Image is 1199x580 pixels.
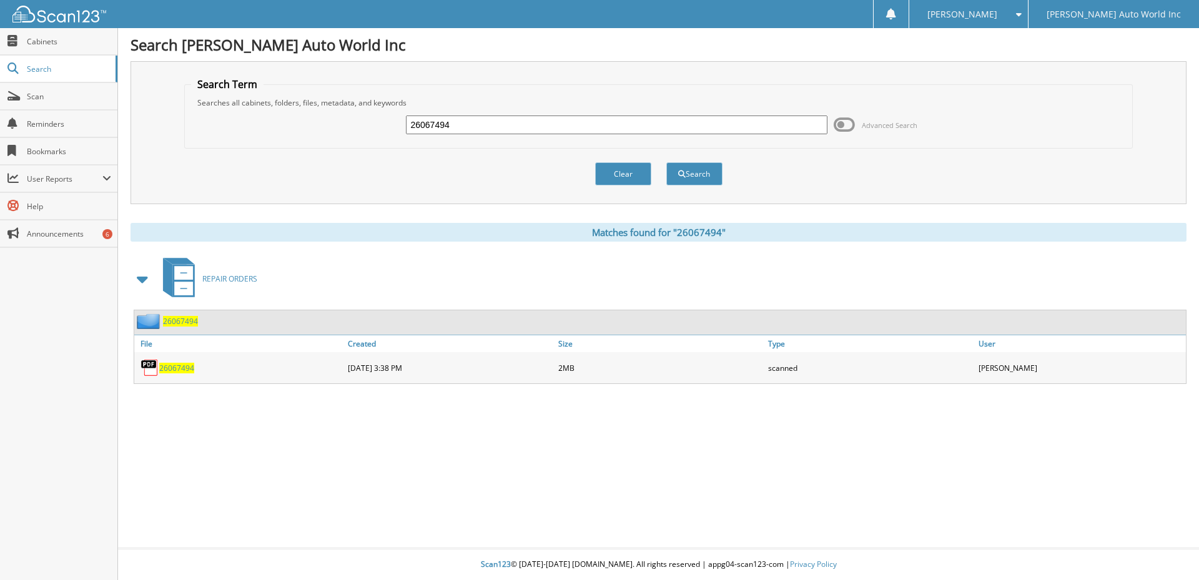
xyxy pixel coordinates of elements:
img: PDF.png [141,358,159,377]
div: 2MB [555,355,766,380]
div: Searches all cabinets, folders, files, metadata, and keywords [191,97,1127,108]
a: Privacy Policy [790,559,837,569]
a: REPAIR ORDERS [155,254,257,303]
span: Advanced Search [862,120,917,130]
a: File [134,335,345,352]
iframe: Chat Widget [1137,520,1199,580]
div: © [DATE]-[DATE] [DOMAIN_NAME]. All rights reserved | appg04-scan123-com | [118,549,1199,580]
img: scan123-logo-white.svg [12,6,106,22]
button: Clear [595,162,651,185]
div: [DATE] 3:38 PM [345,355,555,380]
button: Search [666,162,723,185]
span: REPAIR ORDERS [202,273,257,284]
span: Announcements [27,229,111,239]
span: Reminders [27,119,111,129]
a: 26067494 [159,363,194,373]
span: Scan123 [481,559,511,569]
h1: Search [PERSON_NAME] Auto World Inc [131,34,1187,55]
span: Bookmarks [27,146,111,157]
span: User Reports [27,174,102,184]
a: Created [345,335,555,352]
a: User [975,335,1186,352]
span: [PERSON_NAME] Auto World Inc [1047,11,1181,18]
a: 26067494 [163,316,198,327]
div: scanned [765,355,975,380]
span: [PERSON_NAME] [927,11,997,18]
div: [PERSON_NAME] [975,355,1186,380]
span: Scan [27,91,111,102]
div: 6 [102,229,112,239]
legend: Search Term [191,77,264,91]
img: folder2.png [137,313,163,329]
span: Cabinets [27,36,111,47]
span: Help [27,201,111,212]
a: Size [555,335,766,352]
span: Search [27,64,109,74]
a: Type [765,335,975,352]
div: Matches found for "26067494" [131,223,1187,242]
